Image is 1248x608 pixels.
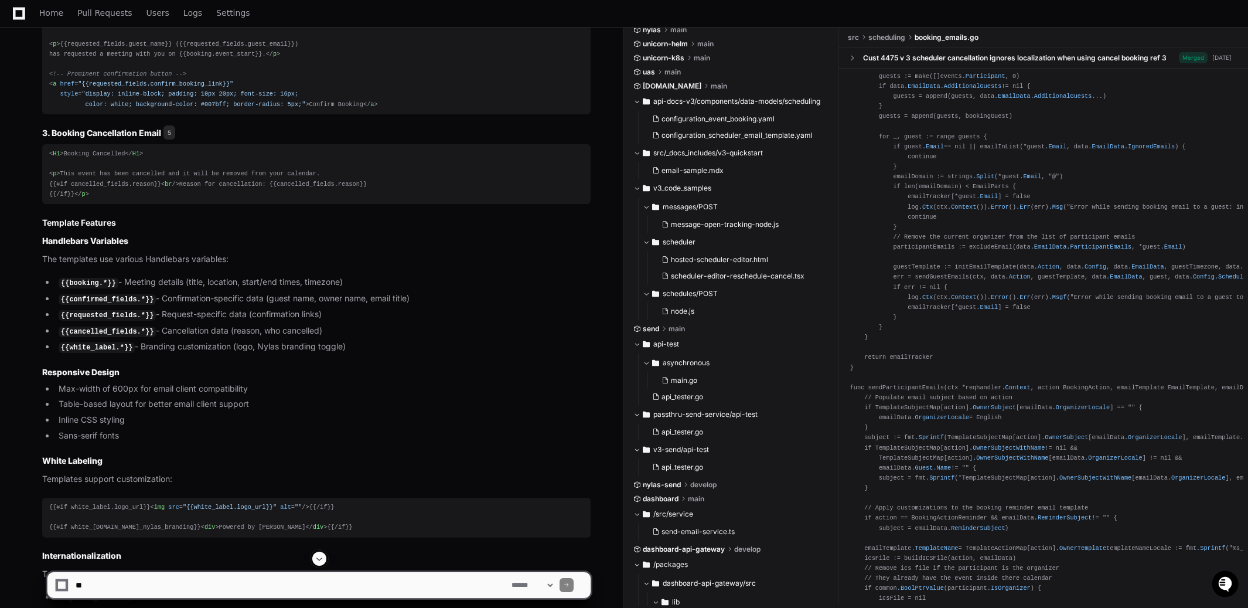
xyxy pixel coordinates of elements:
[976,193,998,200] span: .Email
[1019,173,1041,180] span: .Email
[1088,143,1124,150] span: .EmailData
[643,337,650,351] svg: Directory
[183,9,202,16] span: Logs
[81,191,85,198] span: p
[1001,384,1030,391] span: .Context
[694,53,710,63] span: main
[55,292,591,306] li: - Confirmation-specific data (guest name, owner name, email title)
[40,99,148,108] div: We're available if you need us!
[59,310,156,321] code: {{requested_fields.*}}
[633,405,830,424] button: passthru-send-service/api-test
[663,237,695,247] span: scheduler
[657,303,823,320] button: node.js
[83,123,142,132] a: Powered byPylon
[42,128,161,138] strong: 3. Booking Cancellation Email
[183,504,277,511] span: "{{white_label.logo_url}}"
[59,278,118,288] code: {{booking.*}}
[915,33,978,42] span: booking_emails.go
[643,324,659,334] span: send
[734,545,761,554] span: develop
[49,149,584,199] div: Booking Cancelled This event has been cancelled and it will be removed from your calendar. {{#if ...
[848,33,859,42] span: src
[926,474,954,481] span: .Sprintf
[1168,474,1226,481] span: .OrganizerLocale
[42,217,591,229] h2: Template Features
[643,39,688,49] span: unicorn-helm
[969,444,1045,451] span: .OwnerSubjectWithName
[647,111,823,127] button: configuration_event_booking.yaml
[60,90,78,97] span: style
[661,392,703,402] span: api_tester.go
[55,276,591,290] li: - Meeting details (title, location, start/end times, timezone)
[643,494,678,504] span: dashboard
[40,87,192,99] div: Start new chat
[201,524,219,531] span: < >
[53,150,60,157] span: H1
[42,473,591,486] p: Templates support customization:
[919,203,933,210] span: .Ctx
[59,294,156,305] code: {{confirmed_fields.*}}
[1128,263,1164,270] span: .EmailData
[55,413,591,427] li: Inline CSS styling
[661,527,735,536] span: send-email-service.ts
[661,463,703,472] span: api_tester.go
[633,335,830,354] button: api-test
[1052,404,1110,411] span: .OrganizerLocale
[633,440,830,459] button: v3-send/api-test
[1049,203,1063,210] span: .Msg
[42,253,591,266] p: The templates use various Handlebars variables:
[305,524,327,531] span: </ >
[671,307,694,316] span: node.js
[643,354,830,372] button: asynchronous
[49,19,584,110] div: Booking Requested {{requested_fields.guest_name}} ({{requested_fields.guest_email}}) has requeste...
[60,80,75,87] span: href
[643,507,650,521] svg: Directory
[643,198,830,216] button: messages/POST
[42,367,120,377] strong: Responsive Design
[711,81,727,91] span: main
[653,184,711,193] span: v3_code_samples
[653,410,758,419] span: passthru-send-service/api-test
[49,40,60,47] span: < >
[280,504,291,511] span: alt
[1085,454,1143,461] span: .OrganizerLocale
[313,524,323,531] span: div
[643,146,650,160] svg: Directory
[994,93,1031,100] span: .EmailData
[125,150,143,157] span: </ >
[1189,273,1215,280] span: .Config
[1196,545,1225,552] span: .Sprintf
[295,504,302,511] span: ""
[370,101,374,108] span: a
[117,123,142,132] span: Pylon
[697,39,714,49] span: main
[653,445,709,454] span: v3-send/api-test
[652,287,659,301] svg: Directory
[657,372,823,389] button: main.go
[53,40,56,47] span: p
[643,25,661,35] span: nylas
[1034,514,1092,521] span: .ReminderSubject
[973,454,1048,461] span: .OwnerSubjectWithName
[661,166,724,175] span: email-sample.mdx
[53,80,56,87] span: a
[643,181,650,195] svg: Directory
[1034,263,1059,270] span: .Action
[657,268,823,284] button: scheduler-editor-reschedule-cancel.tsx
[1045,143,1066,150] span: .Email
[863,53,1167,63] div: Cust 4475 v 3 scheduler cancellation ignores localization when using cancel booking ref 3
[1056,545,1106,552] span: .OwnerTemplate
[671,220,779,229] span: message-open-tracking-node.js
[273,50,277,57] span: p
[657,252,823,268] button: hosted-scheduler-editor.html
[643,67,655,77] span: uas
[1106,273,1143,280] span: .EmailData
[940,83,1002,90] span: .AdditionalGuests
[12,12,35,35] img: PlayerZero
[1005,273,1031,280] span: .Action
[55,382,591,396] li: Max-width of 600px for email client compatibility
[55,398,591,411] li: Table-based layout for better email client support
[987,294,1009,301] span: .Error
[168,504,179,511] span: src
